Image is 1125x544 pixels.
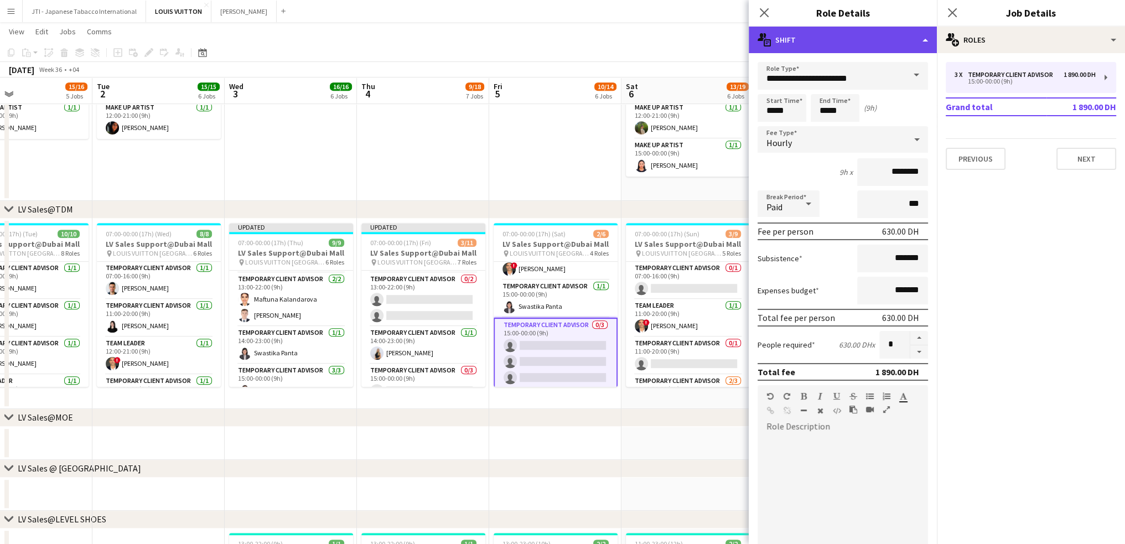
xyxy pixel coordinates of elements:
[839,340,875,350] div: 630.00 DH x
[635,230,699,238] span: 07:00-00:00 (17h) (Sun)
[37,65,64,74] span: Week 36
[864,103,877,113] div: (9h)
[146,1,211,22] button: LOUIS VUITTON
[749,6,937,20] h3: Role Details
[325,258,344,266] span: 6 Roles
[35,27,48,37] span: Edit
[626,337,750,375] app-card-role: Temporary Client Advisor0/111:00-20:00 (9h)
[494,223,618,387] app-job-card: 07:00-00:00 (17h) (Sat)2/6LV Sales Support@Dubai Mall LOUIS VUITTON [GEOGRAPHIC_DATA] - [GEOGRAPH...
[229,81,243,91] span: Wed
[502,230,566,238] span: 07:00-00:00 (17h) (Sat)
[816,406,824,415] button: Clear Formatting
[849,392,857,401] button: Strikethrough
[198,92,219,100] div: 6 Jobs
[69,65,79,74] div: +04
[626,239,750,249] h3: LV Sales Support@Dubai Mall
[330,82,352,91] span: 16/16
[31,24,53,39] a: Edit
[758,312,835,323] div: Total fee per person
[833,406,841,415] button: HTML Code
[466,92,484,100] div: 7 Jobs
[849,405,857,414] button: Paste as plain text
[766,392,774,401] button: Undo
[361,364,485,434] app-card-role: Temporary Client Advisor0/315:00-00:00 (9h)
[360,87,375,100] span: 4
[494,318,618,390] app-card-role: Temporary Client Advisor0/315:00-00:00 (9h)
[458,258,476,266] span: 7 Roles
[361,81,375,91] span: Thu
[626,81,638,91] span: Sat
[59,27,76,37] span: Jobs
[97,262,221,299] app-card-role: Temporary Client Advisor1/107:00-16:00 (9h)[PERSON_NAME]
[458,239,476,247] span: 3/11
[626,101,750,139] app-card-role: Make up artist1/112:00-21:00 (9h)[PERSON_NAME]
[97,375,221,412] app-card-role: Temporary Client Advisor1/112:00-21:00 (9h)
[875,366,919,377] div: 1 890.00 DH
[229,327,353,364] app-card-role: Temporary Client Advisor1/114:00-23:00 (9h)Swastika Panta
[722,249,741,257] span: 5 Roles
[594,82,616,91] span: 10/14
[97,337,221,375] app-card-role: Team Leader1/112:00-21:00 (9h)![PERSON_NAME]
[643,319,650,326] span: !
[245,258,325,266] span: LOUIS VUITTON [GEOGRAPHIC_DATA] - [GEOGRAPHIC_DATA]
[626,375,750,444] app-card-role: Temporary Client Advisor2/312:00-21:00 (9h)
[1046,98,1116,116] td: 1 890.00 DH
[18,514,106,525] div: LV Sales@LEVEL SHOES
[114,357,121,364] span: !
[65,82,87,91] span: 15/16
[910,331,928,345] button: Increase
[899,392,907,401] button: Text Color
[18,412,73,423] div: LV Sales@MOE
[783,392,791,401] button: Redo
[955,79,1096,84] div: 15:00-00:00 (9h)
[23,1,146,22] button: JTI - Japanese Tabacco International
[329,239,344,247] span: 9/9
[626,299,750,337] app-card-role: Team Leader1/111:00-20:00 (9h)![PERSON_NAME]
[361,223,485,387] app-job-card: Updated07:00-00:00 (17h) (Fri)3/11LV Sales Support@Dubai Mall LOUIS VUITTON [GEOGRAPHIC_DATA] - [...
[229,223,353,232] div: Updated
[370,239,431,247] span: 07:00-00:00 (17h) (Fri)
[955,71,968,79] div: 3 x
[61,249,80,257] span: 8 Roles
[66,92,87,100] div: 5 Jobs
[937,6,1125,20] h3: Job Details
[113,249,193,257] span: LOUIS VUITTON [GEOGRAPHIC_DATA] - [GEOGRAPHIC_DATA]
[800,406,807,415] button: Horizontal Line
[229,364,353,434] app-card-role: Temporary Client Advisor3/315:00-00:00 (9h)[PERSON_NAME]
[946,98,1046,116] td: Grand total
[58,230,80,238] span: 10/10
[97,239,221,249] h3: LV Sales Support@Dubai Mall
[238,239,303,247] span: 07:00-00:00 (17h) (Thu)
[626,139,750,177] app-card-role: Make up artist1/115:00-00:00 (9h)[PERSON_NAME]
[193,249,212,257] span: 6 Roles
[97,81,110,91] span: Tue
[492,87,502,100] span: 5
[97,101,221,139] app-card-role: Make up artist1/112:00-21:00 (9h)[PERSON_NAME]
[97,299,221,337] app-card-role: Temporary Client Advisor1/111:00-20:00 (9h)[PERSON_NAME]
[883,392,890,401] button: Ordered List
[87,27,112,37] span: Comms
[946,148,1005,170] button: Previous
[968,71,1057,79] div: Temporary Client Advisor
[18,204,73,215] div: LV Sales@TDM
[510,249,590,257] span: LOUIS VUITTON [GEOGRAPHIC_DATA] - [GEOGRAPHIC_DATA]
[766,137,792,148] span: Hourly
[229,248,353,258] h3: LV Sales Support@Dubai Mall
[330,92,351,100] div: 6 Jobs
[9,27,24,37] span: View
[593,230,609,238] span: 2/6
[198,82,220,91] span: 15/15
[229,223,353,387] app-job-card: Updated07:00-00:00 (17h) (Thu)9/9LV Sales Support@Dubai Mall LOUIS VUITTON [GEOGRAPHIC_DATA] - [G...
[511,262,517,269] span: !
[18,463,141,474] div: LV Sales @ [GEOGRAPHIC_DATA]
[465,82,484,91] span: 9/18
[833,392,841,401] button: Underline
[227,87,243,100] span: 3
[494,81,502,91] span: Fri
[106,230,172,238] span: 07:00-00:00 (17h) (Wed)
[758,340,815,350] label: People required
[816,392,824,401] button: Italic
[590,249,609,257] span: 4 Roles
